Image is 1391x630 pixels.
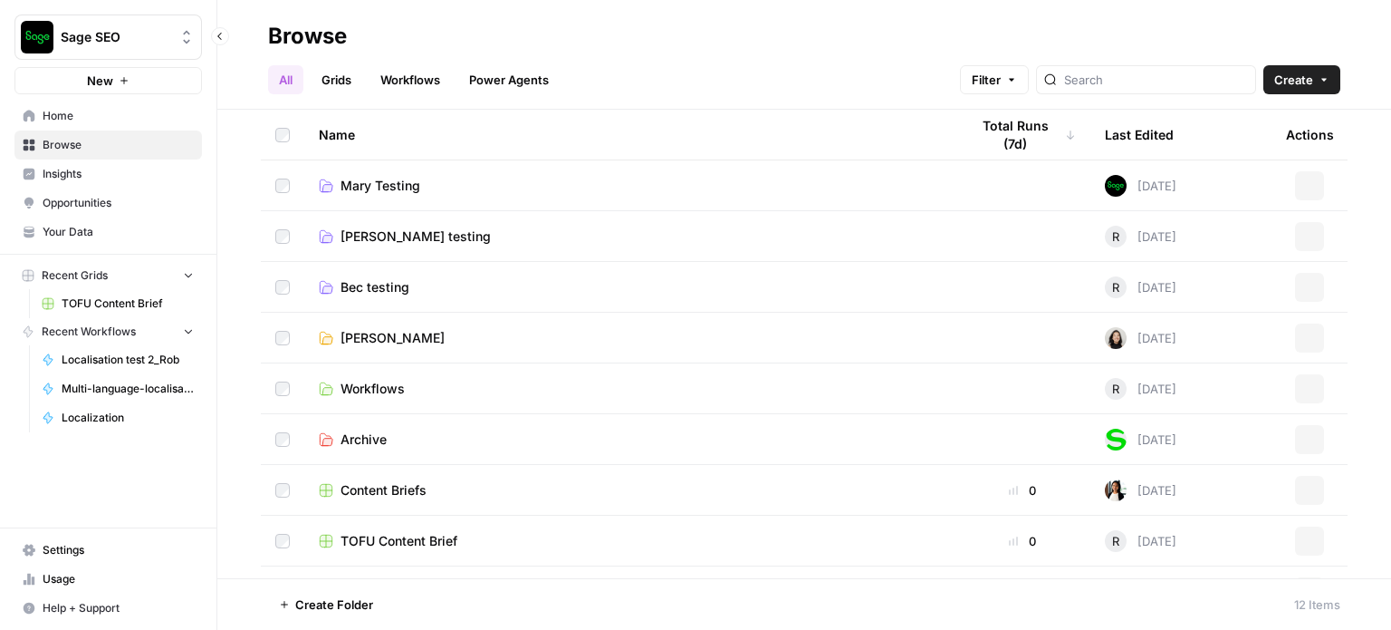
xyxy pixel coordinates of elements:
[14,67,202,94] button: New
[1294,596,1340,614] div: 12 Items
[62,410,194,426] span: Localization
[319,329,940,347] a: [PERSON_NAME]
[1105,175,1176,197] div: [DATE]
[34,345,202,374] a: Localisation test 2_Rob
[62,296,194,312] span: TOFU Content Brief
[43,166,194,182] span: Insights
[1286,110,1334,160] div: Actions
[43,224,194,240] span: Your Data
[1105,226,1176,247] div: [DATE]
[1105,429,1127,451] img: 2tjdtbkr969jgkftgy30i99suxv9
[458,65,560,94] a: Power Agents
[34,374,202,403] a: Multi-language-localisations_test
[319,278,940,296] a: Bec testing
[87,72,113,90] span: New
[960,65,1029,94] button: Filter
[14,189,202,218] a: Opportunities
[43,137,194,153] span: Browse
[1105,327,1127,349] img: t5ef5oef8zpw1w4g2xghobes91mw
[341,278,409,296] span: Bec testing
[319,110,940,160] div: Name
[43,571,194,587] span: Usage
[268,590,384,619] button: Create Folder
[1105,378,1176,400] div: [DATE]
[14,594,202,623] button: Help + Support
[62,381,194,397] span: Multi-language-localisations_test
[43,600,194,616] span: Help + Support
[969,532,1076,550] div: 0
[42,267,108,284] span: Recent Grids
[61,28,170,46] span: Sage SEO
[14,318,202,345] button: Recent Workflows
[295,596,373,614] span: Create Folder
[1105,480,1127,501] img: xqjo96fmx1yk2e67jao8cdkou4un
[14,565,202,594] a: Usage
[21,21,53,53] img: Sage SEO Logo
[341,177,420,195] span: Mary Testing
[1064,71,1248,89] input: Search
[341,228,491,246] span: [PERSON_NAME] testing
[14,15,202,60] button: Workspace: Sage SEO
[1112,380,1119,398] span: R
[14,160,202,189] a: Insights
[62,352,194,368] span: Localisation test 2_Rob
[1105,530,1176,552] div: [DATE]
[1112,228,1119,246] span: R
[319,532,940,550] a: TOFU Content Brief
[1274,71,1313,89] span: Create
[319,380,940,398] a: Workflows
[319,228,940,246] a: [PERSON_NAME] testing
[1105,276,1176,298] div: [DATE]
[14,536,202,565] a: Settings
[369,65,451,94] a: Workflows
[1105,480,1176,501] div: [DATE]
[319,177,940,195] a: Mary Testing
[14,131,202,160] a: Browse
[43,195,194,211] span: Opportunities
[1105,429,1176,451] div: [DATE]
[268,22,347,51] div: Browse
[972,71,1001,89] span: Filter
[341,532,457,550] span: TOFU Content Brief
[1112,532,1119,550] span: R
[14,102,202,131] a: Home
[341,481,427,499] span: Content Briefs
[319,481,940,499] a: Content Briefs
[42,324,136,340] span: Recent Workflows
[34,403,202,432] a: Localization
[969,481,1076,499] div: 0
[1105,110,1174,160] div: Last Edited
[43,542,194,558] span: Settings
[43,108,194,124] span: Home
[1105,327,1176,349] div: [DATE]
[969,110,1076,160] div: Total Runs (7d)
[14,262,202,289] button: Recent Grids
[14,218,202,247] a: Your Data
[1263,65,1340,94] button: Create
[268,65,303,94] a: All
[311,65,362,94] a: Grids
[319,431,940,449] a: Archive
[1112,278,1119,296] span: R
[341,380,405,398] span: Workflows
[341,329,445,347] span: [PERSON_NAME]
[1105,175,1127,197] img: ub7e22ukvz2zgz7trfpzk33zlxox
[34,289,202,318] a: TOFU Content Brief
[341,431,387,449] span: Archive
